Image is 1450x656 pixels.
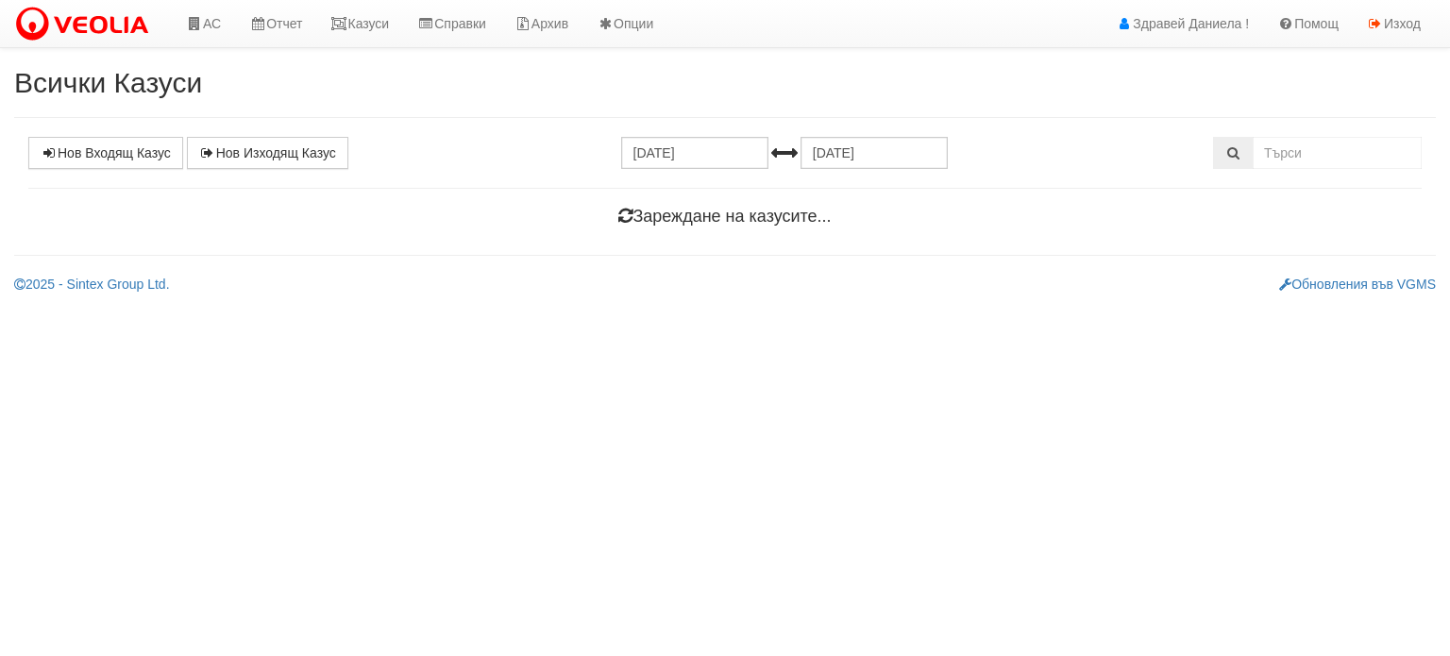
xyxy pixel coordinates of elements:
[28,208,1422,227] h4: Зареждане на казусите...
[187,137,348,169] a: Нов Изходящ Казус
[14,5,158,44] img: VeoliaLogo.png
[14,67,1436,98] h2: Всички Казуси
[1279,277,1436,292] a: Обновления във VGMS
[14,277,170,292] a: 2025 - Sintex Group Ltd.
[28,137,183,169] a: Нов Входящ Казус
[1253,137,1422,169] input: Търсене по Идентификатор, Бл/Вх/Ап, Тип, Описание, Моб. Номер, Имейл, Файл, Коментар,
